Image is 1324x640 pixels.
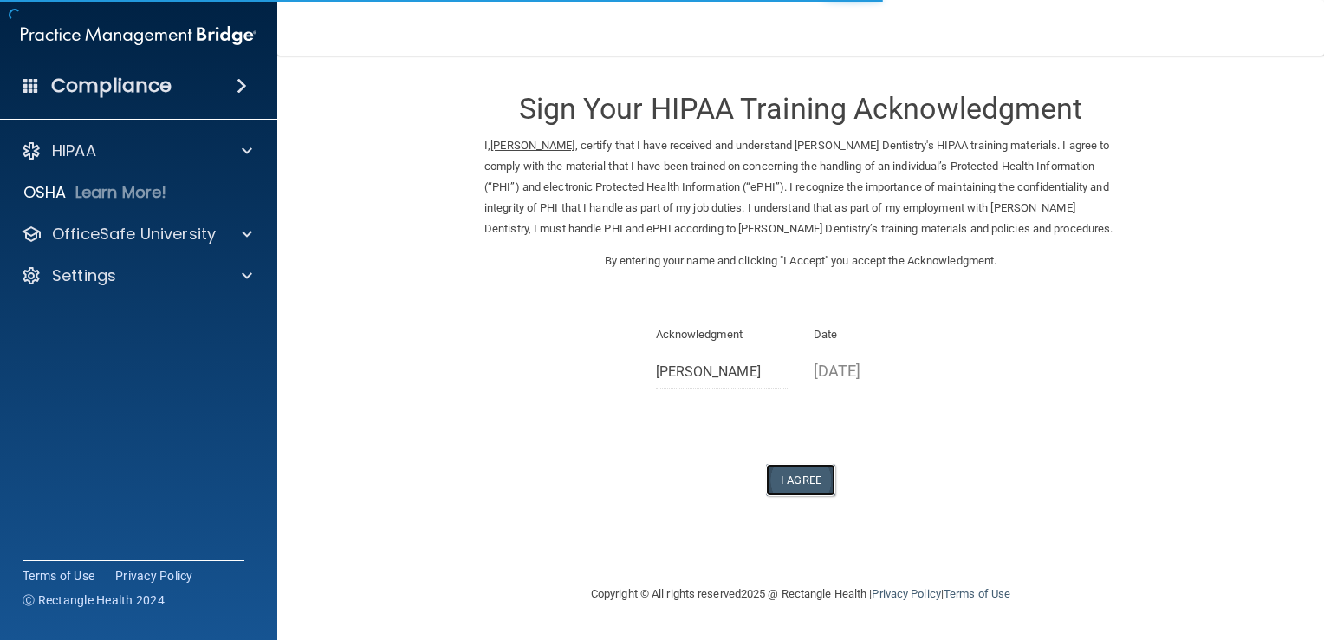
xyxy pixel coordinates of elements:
p: Settings [52,265,116,286]
span: Ⓒ Rectangle Health 2024 [23,591,165,609]
a: OfficeSafe University [21,224,252,245]
p: HIPAA [52,140,96,161]
div: Copyright © All rights reserved 2025 @ Rectangle Health | | [484,566,1117,622]
a: Terms of Use [944,587,1010,600]
a: Privacy Policy [872,587,940,600]
a: Privacy Policy [115,567,193,584]
img: PMB logo [21,18,256,53]
input: Full Name [656,356,789,389]
h4: Compliance [51,74,172,98]
p: Learn More! [75,182,167,203]
button: I Agree [766,464,835,496]
a: Terms of Use [23,567,94,584]
a: HIPAA [21,140,252,161]
p: Date [814,324,946,345]
ins: [PERSON_NAME] [490,139,574,152]
p: OSHA [23,182,67,203]
p: Acknowledgment [656,324,789,345]
p: By entering your name and clicking "I Accept" you accept the Acknowledgment. [484,251,1117,271]
h3: Sign Your HIPAA Training Acknowledgment [484,93,1117,125]
p: I, , certify that I have received and understand [PERSON_NAME] Dentistry's HIPAA training materia... [484,135,1117,239]
a: Settings [21,265,252,286]
p: [DATE] [814,356,946,385]
p: OfficeSafe University [52,224,216,245]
